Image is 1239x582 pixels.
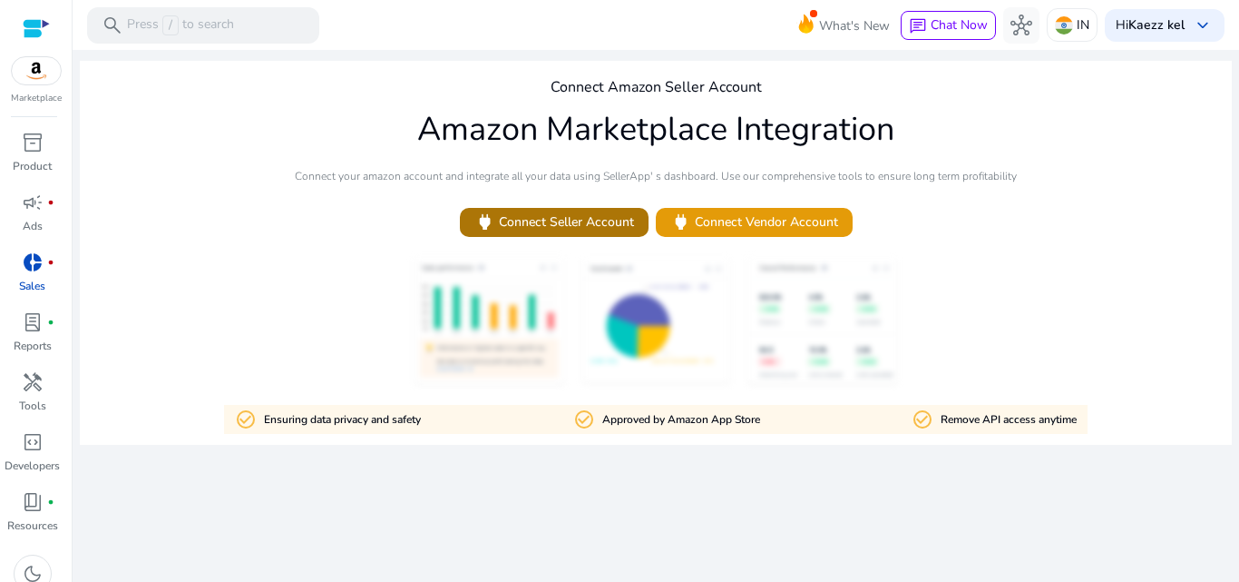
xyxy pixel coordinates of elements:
[22,431,44,453] span: code_blocks
[13,158,52,174] p: Product
[22,371,44,393] span: handyman
[19,398,46,414] p: Tools
[47,259,54,266] span: fiber_manual_record
[656,208,853,237] button: powerConnect Vendor Account
[1077,9,1089,41] p: IN
[7,518,58,534] p: Resources
[901,11,996,40] button: chatChat Now
[14,338,52,354] p: Reports
[235,409,257,430] mat-icon: check_circle_outline
[474,212,495,232] span: power
[22,491,44,513] span: book_4
[931,16,988,34] span: Chat Now
[47,199,54,206] span: fiber_manual_record
[474,212,634,232] span: Connect Seller Account
[11,92,62,105] p: Marketplace
[22,252,44,273] span: donut_small
[1010,15,1032,36] span: hub
[670,212,838,232] span: Connect Vendor Account
[47,319,54,326] span: fiber_manual_record
[912,409,933,430] mat-icon: check_circle_outline
[264,411,421,429] p: Ensuring data privacy and safety
[1116,19,1185,32] p: Hi
[47,498,54,506] span: fiber_manual_record
[22,311,44,333] span: lab_profile
[5,458,60,474] p: Developers
[1192,15,1214,36] span: keyboard_arrow_down
[1128,16,1185,34] b: Kaezz kel
[602,411,760,429] p: Approved by Amazon App Store
[12,57,61,84] img: amazon.svg
[162,15,179,35] span: /
[1055,16,1073,35] img: in.svg
[22,192,44,213] span: campaign
[23,218,43,234] p: Ads
[573,409,595,430] mat-icon: check_circle_outline
[102,15,123,36] span: search
[22,132,44,153] span: inventory_2
[551,79,762,96] h4: Connect Amazon Seller Account
[1003,7,1039,44] button: hub
[819,10,890,42] span: What's New
[909,17,927,35] span: chat
[295,168,1017,184] p: Connect your amazon account and integrate all your data using SellerApp' s dashboard. Use our com...
[417,110,894,149] h1: Amazon Marketplace Integration
[941,411,1077,429] p: Remove API access anytime
[127,15,234,35] p: Press to search
[460,208,649,237] button: powerConnect Seller Account
[670,212,691,232] span: power
[19,278,45,294] p: Sales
